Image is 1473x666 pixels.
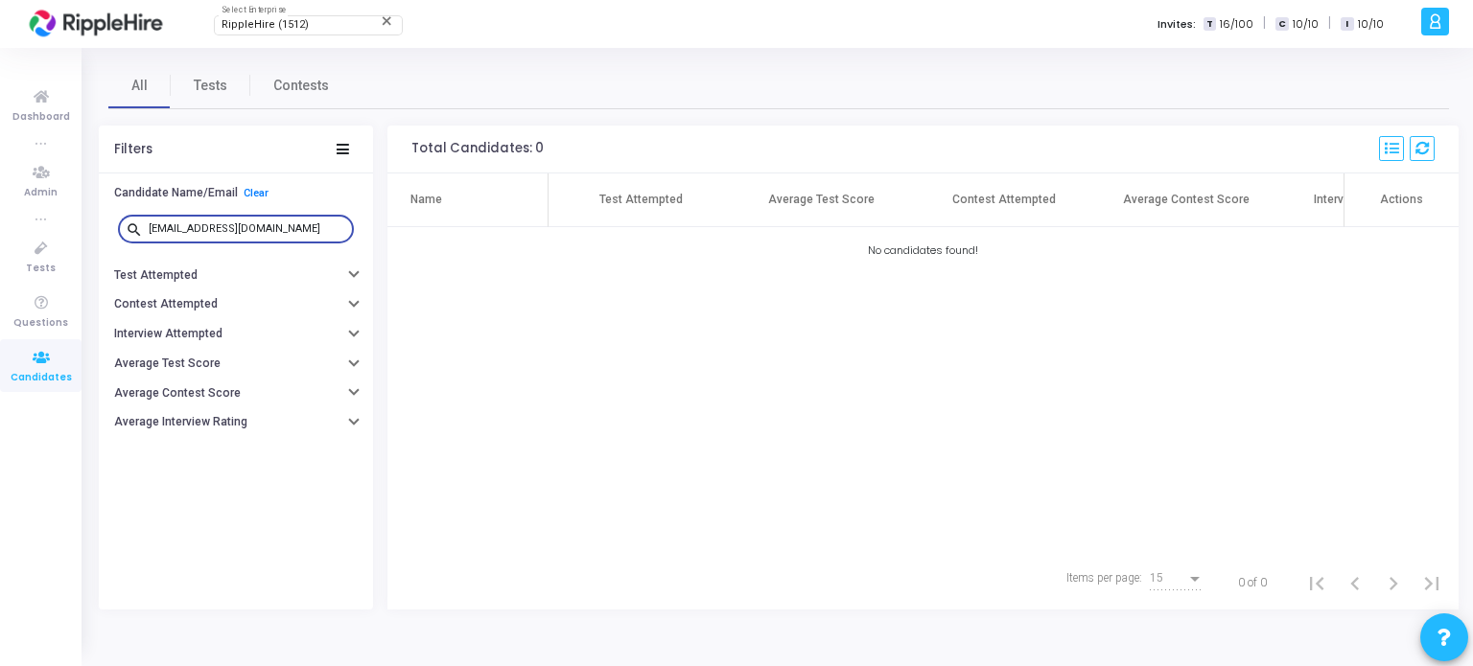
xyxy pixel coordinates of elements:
[410,191,442,208] div: Name
[1413,563,1451,602] button: Last page
[1358,16,1384,33] span: 10/10
[380,13,395,29] mat-icon: Clear
[99,178,373,208] button: Candidate Name/EmailClear
[1095,173,1277,227] th: Average Contest Score
[1263,13,1266,34] span: |
[114,297,218,311] h6: Contest Attempted
[222,18,309,31] span: RippleHire (1512)
[99,289,373,319] button: Contest Attempted
[913,173,1095,227] th: Contest Attempted
[114,142,152,157] div: Filters
[99,349,373,379] button: Average Test Score
[24,5,168,43] img: logo
[131,76,148,96] span: All
[1220,16,1253,33] span: 16/100
[1341,17,1353,32] span: I
[99,319,373,349] button: Interview Attempted
[99,407,373,437] button: Average Interview Rating
[1150,571,1163,585] span: 15
[549,173,731,227] th: Test Attempted
[13,315,68,332] span: Questions
[387,242,1459,259] div: No candidates found!
[194,76,227,96] span: Tests
[149,223,346,235] input: Search...
[99,260,373,289] button: Test Attempted
[114,327,222,341] h6: Interview Attempted
[1275,17,1288,32] span: C
[114,386,241,401] h6: Average Contest Score
[114,415,247,429] h6: Average Interview Rating
[731,173,913,227] th: Average Test Score
[1374,563,1413,602] button: Next page
[1277,173,1460,227] th: Interview Attempted
[114,186,238,200] h6: Candidate Name/Email
[1336,563,1374,602] button: Previous page
[24,185,58,201] span: Admin
[411,141,544,156] div: Total Candidates: 0
[1328,13,1331,34] span: |
[11,370,72,386] span: Candidates
[273,76,329,96] span: Contests
[114,356,221,371] h6: Average Test Score
[1204,17,1216,32] span: T
[1344,173,1459,227] th: Actions
[99,379,373,408] button: Average Contest Score
[1238,574,1267,591] div: 0 of 0
[1066,569,1142,586] div: Items per page:
[1298,563,1336,602] button: First page
[114,268,198,283] h6: Test Attempted
[1157,16,1196,33] label: Invites:
[12,109,70,126] span: Dashboard
[126,220,149,238] mat-icon: search
[1150,572,1204,586] mat-select: Items per page:
[26,261,56,277] span: Tests
[1293,16,1319,33] span: 10/10
[244,187,269,199] a: Clear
